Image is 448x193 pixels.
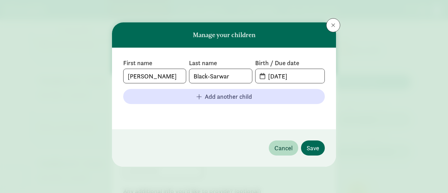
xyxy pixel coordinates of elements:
button: Cancel [269,140,298,156]
label: Birth / Due date [255,59,325,67]
button: Save [301,140,325,156]
label: First name [123,59,186,67]
span: Cancel [274,143,293,153]
span: Save [307,143,319,153]
button: Add another child [123,89,325,104]
span: Add another child [205,92,252,101]
h6: Manage your children [193,32,255,39]
label: Last name [189,59,252,67]
input: MM-DD-YYYY [264,69,324,83]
